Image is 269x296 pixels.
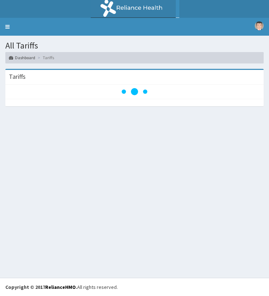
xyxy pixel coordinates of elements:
[9,73,26,80] h3: Tariffs
[36,55,54,61] li: Tariffs
[5,284,77,290] strong: Copyright © 2017 .
[9,55,35,61] a: Dashboard
[255,21,264,30] img: User Image
[5,41,264,50] h1: All Tariffs
[120,77,149,106] svg: audio-loading
[45,284,76,290] a: RelianceHMO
